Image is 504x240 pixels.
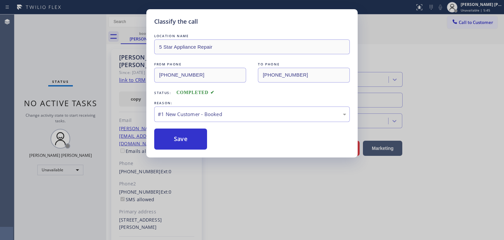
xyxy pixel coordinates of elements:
[154,90,171,95] span: Status:
[154,129,207,150] button: Save
[154,68,246,83] input: From phone
[154,61,246,68] div: FROM PHONE
[158,110,346,118] div: #1 New Customer - Booked
[258,61,350,68] div: TO PHONE
[154,17,198,26] h5: Classify the call
[177,90,215,95] span: COMPLETED
[258,68,350,83] input: To phone
[154,33,350,39] div: LOCATION NAME
[154,100,350,107] div: REASON:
